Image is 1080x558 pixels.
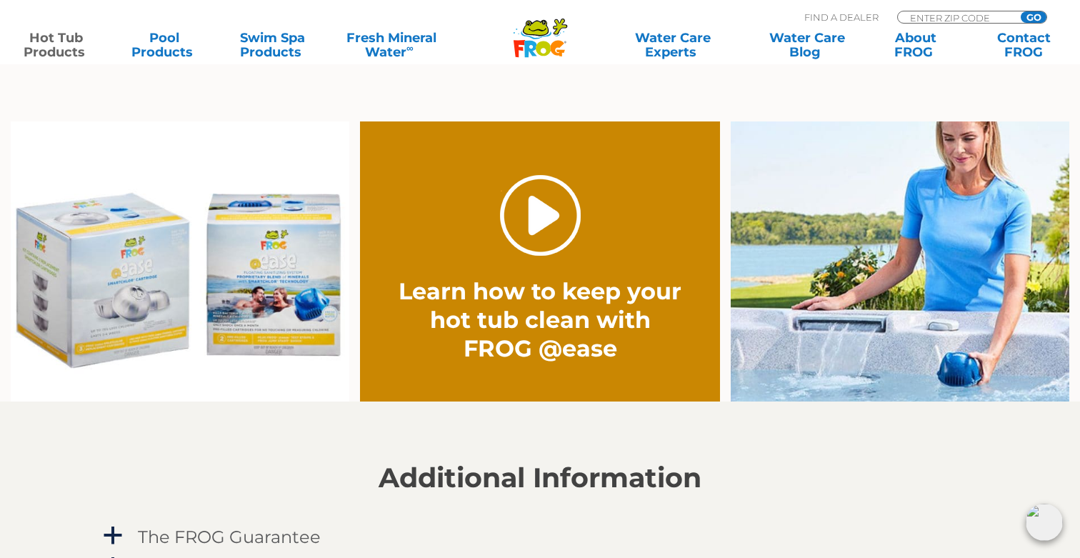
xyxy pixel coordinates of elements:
img: openIcon [1026,504,1063,541]
a: Swim SpaProducts [231,31,315,59]
img: Ease Packaging [11,121,349,402]
sup: ∞ [406,42,414,54]
a: a The FROG Guarantee [101,524,979,550]
a: Water CareExperts [604,31,741,59]
h2: Learn how to keep your hot tub clean with FROG @ease [396,277,684,363]
img: fpo-flippin-frog-2 [731,121,1069,402]
input: Zip Code Form [909,11,1005,24]
h2: Additional Information [101,462,979,494]
a: Fresh MineralWater∞ [339,31,444,59]
a: ContactFROG [981,31,1066,59]
a: AboutFROG [874,31,958,59]
a: Water CareBlog [765,31,849,59]
a: PoolProducts [122,31,206,59]
a: Hot TubProducts [14,31,99,59]
a: Play Video [500,175,581,256]
p: Find A Dealer [804,11,879,24]
h4: The FROG Guarantee [138,527,321,547]
span: a [102,525,124,547]
input: GO [1021,11,1046,23]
